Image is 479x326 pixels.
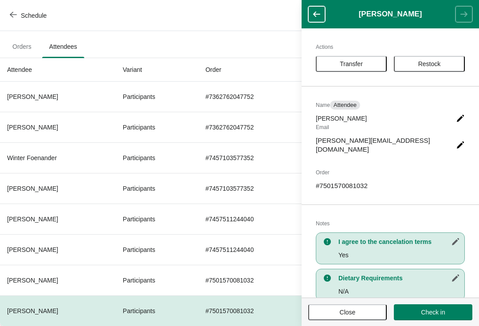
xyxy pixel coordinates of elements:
h2: Actions [316,43,465,51]
span: Orders [5,39,39,55]
button: Transfer [316,56,387,72]
button: Check in [394,304,472,320]
p: N/A [338,287,460,296]
td: # 7457103577352 [198,142,309,173]
h2: Order [316,168,465,177]
th: Variant [116,58,198,82]
h2: Name [316,101,465,110]
td: # 7362762047752 [198,112,309,142]
h3: Dietary Requirements [338,274,460,283]
button: Close [308,304,387,320]
span: Attendee [334,102,357,109]
td: Participants [116,204,198,234]
p: Yes [338,251,460,259]
span: [PERSON_NAME] [7,277,58,284]
p: # 7501570081032 [316,181,465,190]
span: Restock [418,60,441,67]
span: Winter Foenander [7,154,57,161]
span: [PERSON_NAME] [7,216,58,223]
span: [PERSON_NAME] [7,246,58,253]
span: Close [340,309,356,316]
td: Participants [116,173,198,204]
span: Transfer [340,60,363,67]
td: # 7501570081032 [198,295,309,326]
span: Attendees [42,39,84,55]
th: Order [198,58,309,82]
span: [PERSON_NAME] [7,124,58,131]
td: Participants [116,112,198,142]
span: Check in [421,309,445,316]
span: [PERSON_NAME] [7,307,58,314]
span: [PERSON_NAME] [7,185,58,192]
td: # 7457511244040 [198,234,309,265]
span: [PERSON_NAME] [7,93,58,100]
h3: I agree to the cancelation terms [338,237,460,246]
button: Restock [394,56,465,72]
h2: Email [316,123,465,132]
td: # 7501570081032 [198,265,309,295]
td: Participants [116,234,198,265]
span: Schedule [21,12,47,19]
td: Participants [116,82,198,112]
td: Participants [116,265,198,295]
td: # 7457511244040 [198,204,309,234]
td: Participants [116,142,198,173]
h2: Notes [316,219,465,228]
button: Schedule [4,8,54,24]
td: # 7362762047752 [198,82,309,112]
span: [PERSON_NAME][EMAIL_ADDRESS][DOMAIN_NAME] [316,136,452,154]
td: # 7457103577352 [198,173,309,204]
h1: [PERSON_NAME] [325,10,455,19]
td: Participants [116,295,198,326]
span: [PERSON_NAME] [316,114,452,123]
